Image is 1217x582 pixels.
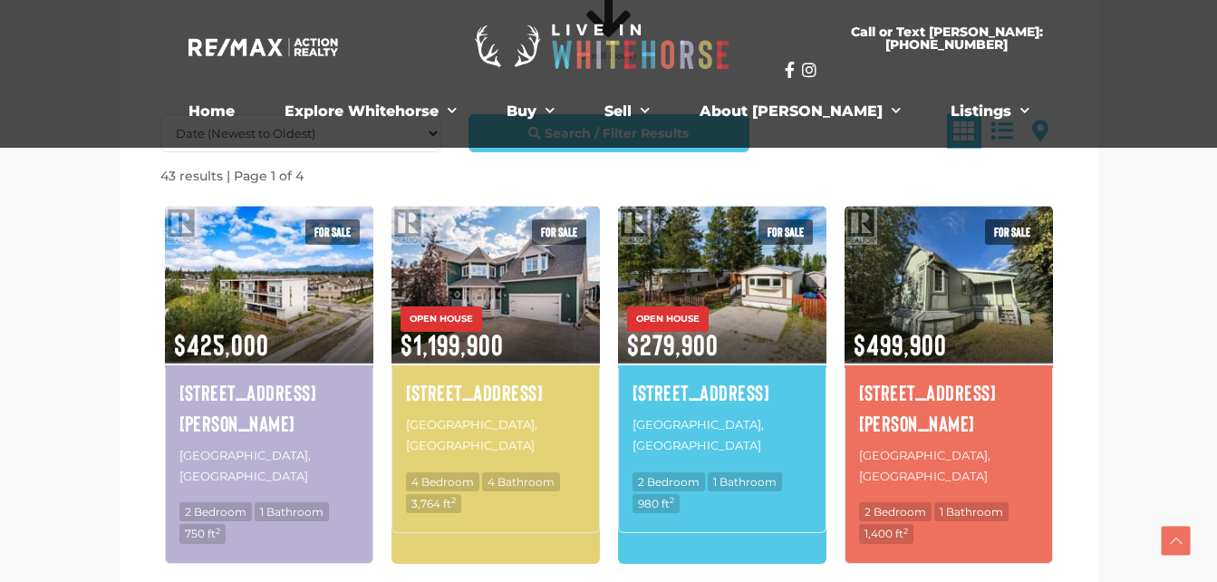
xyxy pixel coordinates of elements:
strong: 43 results | Page 1 of 4 [160,168,304,184]
p: [GEOGRAPHIC_DATA], [GEOGRAPHIC_DATA] [859,443,1038,490]
span: 1 Bathroom [708,472,782,491]
p: [GEOGRAPHIC_DATA], [GEOGRAPHIC_DATA] [406,412,585,459]
span: For sale [532,219,586,245]
a: Listings [937,93,1043,130]
a: About [PERSON_NAME] [686,93,914,130]
img: 190-986 RANGE ROAD, Whitehorse, Yukon [618,203,826,366]
span: 980 ft [633,494,680,513]
span: OPEN HOUSE [627,306,709,332]
p: [GEOGRAPHIC_DATA], [GEOGRAPHIC_DATA] [633,412,812,459]
a: Explore Whitehorse [271,93,470,130]
span: 3,764 ft [406,494,461,513]
a: [STREET_ADDRESS][PERSON_NAME] [179,377,359,438]
span: 4 Bedroom [406,472,479,491]
span: $499,900 [845,304,1053,364]
sup: 2 [451,495,456,505]
span: For sale [985,219,1039,245]
span: OPEN HOUSE [401,306,482,332]
span: 2 Bedroom [633,472,705,491]
span: 4 Bathroom [482,472,560,491]
span: 1 Bathroom [255,502,329,521]
a: Call or Text [PERSON_NAME]: [PHONE_NUMBER] [785,15,1109,62]
span: Call or Text [PERSON_NAME]: [PHONE_NUMBER] [807,25,1087,51]
span: $425,000 [165,304,373,364]
a: Buy [493,93,568,130]
nav: Menu [111,93,1107,130]
span: 2 Bedroom [179,502,252,521]
span: 750 ft [179,524,226,543]
a: [STREET_ADDRESS] [633,377,812,408]
a: Home [175,93,248,130]
span: $279,900 [618,304,826,364]
sup: 2 [670,495,674,505]
span: 1,400 ft [859,524,913,543]
span: 1 Bathroom [934,502,1009,521]
a: [STREET_ADDRESS] [406,377,585,408]
span: 2 Bedroom [859,502,932,521]
sup: 2 [216,526,220,536]
a: Sell [591,93,663,130]
span: For sale [758,219,813,245]
span: $1,199,900 [391,304,600,364]
a: [STREET_ADDRESS][PERSON_NAME] [859,377,1038,438]
span: For sale [305,219,360,245]
img: 2-20 WANN ROAD, Whitehorse, Yukon [165,203,373,366]
p: [GEOGRAPHIC_DATA], [GEOGRAPHIC_DATA] [179,443,359,490]
img: 5 GEM PLACE, Whitehorse, Yukon [391,203,600,366]
img: 516 CRAIG STREET, Dawson City, Yukon [845,203,1053,366]
sup: 2 [903,526,908,536]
